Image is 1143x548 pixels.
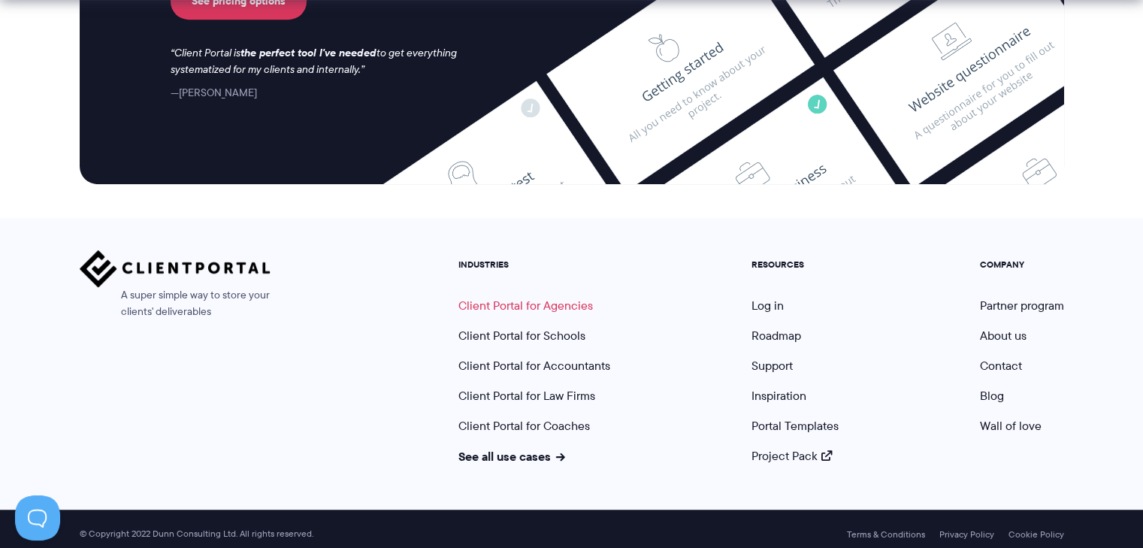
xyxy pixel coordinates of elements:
[458,387,595,404] a: Client Portal for Law Firms
[751,327,801,344] a: Roadmap
[171,45,477,78] p: Client Portal is to get everything systematized for my clients and internally.
[980,417,1042,434] a: Wall of love
[72,528,321,540] span: © Copyright 2022 Dunn Consulting Ltd. All rights reserved.
[980,297,1064,314] a: Partner program
[80,287,271,320] span: A super simple way to store your clients' deliverables
[458,357,610,374] a: Client Portal for Accountants
[458,327,585,344] a: Client Portal for Schools
[1008,529,1064,540] a: Cookie Policy
[847,529,925,540] a: Terms & Conditions
[980,357,1022,374] a: Contact
[980,259,1064,270] h5: COMPANY
[458,447,565,465] a: See all use cases
[458,417,590,434] a: Client Portal for Coaches
[171,85,257,100] cite: [PERSON_NAME]
[751,297,784,314] a: Log in
[980,387,1004,404] a: Blog
[458,297,593,314] a: Client Portal for Agencies
[15,495,60,540] iframe: Toggle Customer Support
[751,417,839,434] a: Portal Templates
[939,529,994,540] a: Privacy Policy
[751,447,833,465] a: Project Pack
[240,44,376,61] strong: the perfect tool I've needed
[751,357,793,374] a: Support
[458,259,610,270] h5: INDUSTRIES
[980,327,1027,344] a: About us
[751,259,839,270] h5: RESOURCES
[751,387,806,404] a: Inspiration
